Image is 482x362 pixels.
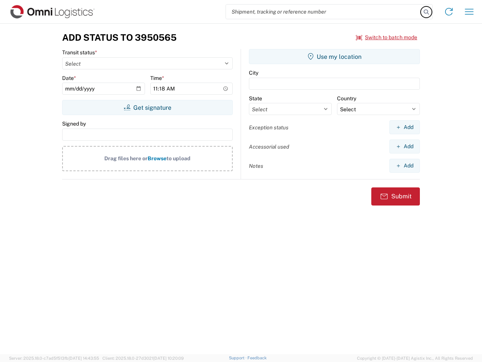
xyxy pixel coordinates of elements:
[62,100,233,115] button: Get signature
[104,155,148,161] span: Drag files here or
[166,155,191,161] span: to upload
[62,32,177,43] h3: Add Status to 3950565
[356,31,417,44] button: Switch to batch mode
[148,155,166,161] span: Browse
[229,356,248,360] a: Support
[226,5,421,19] input: Shipment, tracking or reference number
[249,49,420,64] button: Use my location
[371,187,420,206] button: Submit
[9,356,99,360] span: Server: 2025.18.0-c7ad5f513fb
[249,163,263,169] label: Notes
[249,69,258,76] label: City
[62,75,76,81] label: Date
[150,75,164,81] label: Time
[249,95,262,102] label: State
[389,140,420,153] button: Add
[389,159,420,173] button: Add
[249,143,289,150] label: Accessorial used
[102,356,184,360] span: Client: 2025.18.0-27d3021
[249,124,288,131] label: Exception status
[62,120,86,127] label: Signed by
[337,95,356,102] label: Country
[69,356,99,360] span: [DATE] 14:43:55
[389,120,420,134] button: Add
[62,49,97,56] label: Transit status
[153,356,184,360] span: [DATE] 10:20:09
[247,356,267,360] a: Feedback
[357,355,473,362] span: Copyright © [DATE]-[DATE] Agistix Inc., All Rights Reserved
